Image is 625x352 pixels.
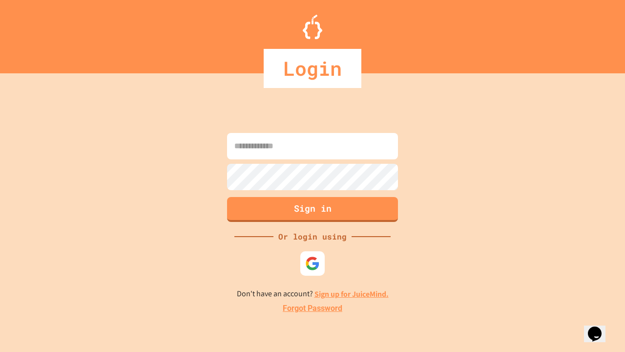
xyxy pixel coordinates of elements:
[237,288,389,300] p: Don't have an account?
[227,197,398,222] button: Sign in
[283,303,342,314] a: Forgot Password
[305,256,320,271] img: google-icon.svg
[584,313,615,342] iframe: chat widget
[314,289,389,299] a: Sign up for JuiceMind.
[303,15,322,39] img: Logo.svg
[273,231,352,242] div: Or login using
[264,49,361,88] div: Login
[544,270,615,312] iframe: chat widget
